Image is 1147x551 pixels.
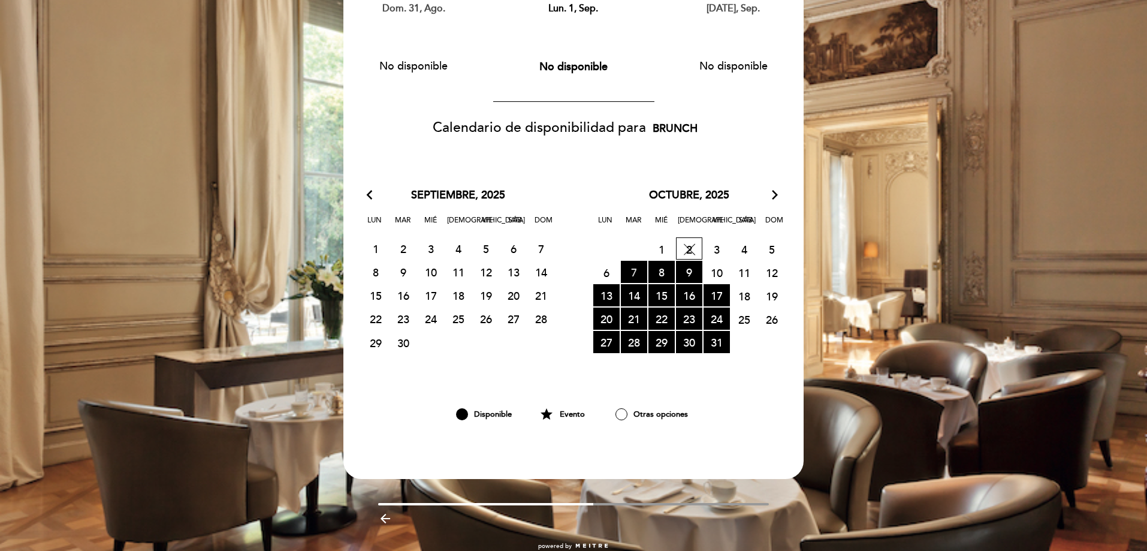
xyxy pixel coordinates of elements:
[538,542,572,550] span: powered by
[357,51,470,81] button: No disponible
[759,308,785,330] span: 26
[621,284,647,306] span: 14
[621,331,647,353] span: 28
[731,238,757,260] span: 4
[649,188,729,203] span: octubre, 2025
[445,308,472,330] span: 25
[500,261,527,283] span: 13
[390,284,416,306] span: 16
[662,2,804,16] div: [DATE], sep.
[648,308,675,330] span: 22
[528,284,554,306] span: 21
[418,308,444,330] span: 24
[363,214,387,236] span: Lun
[500,284,527,306] span: 20
[648,331,675,353] span: 29
[593,308,620,330] span: 20
[439,404,529,424] div: Disponible
[596,404,708,424] div: Otras opciones
[503,2,645,16] div: lun. 1, sep.
[378,511,393,526] i: arrow_backward
[621,308,647,330] span: 21
[704,331,730,353] span: 31
[473,284,499,306] span: 19
[363,284,389,306] span: 15
[575,543,609,549] img: MEITRE
[648,261,675,283] span: 8
[529,404,596,424] div: Evento
[704,308,730,330] span: 24
[593,214,617,236] span: Lun
[390,332,416,354] span: 30
[539,60,608,73] span: No disponible
[473,261,499,283] span: 12
[648,238,675,260] span: 1
[593,261,620,284] span: 6
[769,188,780,203] i: arrow_forward_ios
[390,308,416,330] span: 23
[419,214,443,236] span: Mié
[445,284,472,306] span: 18
[676,308,702,330] span: 23
[390,261,416,283] span: 9
[704,238,730,260] span: 3
[390,237,416,260] span: 2
[676,284,702,306] span: 16
[367,188,378,203] i: arrow_back_ios
[473,308,499,330] span: 26
[433,119,646,136] span: Calendario de disponibilidad para
[517,52,630,82] button: No disponible
[447,214,471,236] span: [DEMOGRAPHIC_DATA]
[363,308,389,330] span: 22
[678,214,702,236] span: [DEMOGRAPHIC_DATA]
[539,404,554,424] i: star
[363,237,389,260] span: 1
[706,214,730,236] span: Vie
[759,261,785,284] span: 12
[762,214,786,236] span: Dom
[731,308,757,330] span: 25
[363,261,389,283] span: 8
[528,261,554,283] span: 14
[593,331,620,353] span: 27
[503,214,527,236] span: Sáb
[676,237,702,260] span: 2
[418,284,444,306] span: 17
[621,261,647,283] span: 7
[528,308,554,330] span: 28
[391,214,415,236] span: Mar
[676,261,702,283] span: 9
[528,237,554,260] span: 7
[704,261,730,284] span: 10
[445,237,472,260] span: 4
[734,214,758,236] span: Sáb
[759,285,785,307] span: 19
[731,285,757,307] span: 18
[677,51,790,81] button: No disponible
[500,308,527,330] span: 27
[418,261,444,283] span: 10
[538,542,609,550] a: powered by
[500,237,527,260] span: 6
[650,214,674,236] span: Mié
[648,284,675,306] span: 15
[532,214,556,236] span: Dom
[473,237,499,260] span: 5
[445,261,472,283] span: 11
[475,214,499,236] span: Vie
[759,238,785,260] span: 5
[593,284,620,306] span: 13
[418,237,444,260] span: 3
[704,284,730,306] span: 17
[621,214,645,236] span: Mar
[363,332,389,354] span: 29
[411,188,505,203] span: septiembre, 2025
[343,2,485,16] div: dom. 31, ago.
[731,261,757,284] span: 11
[676,331,702,353] span: 30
